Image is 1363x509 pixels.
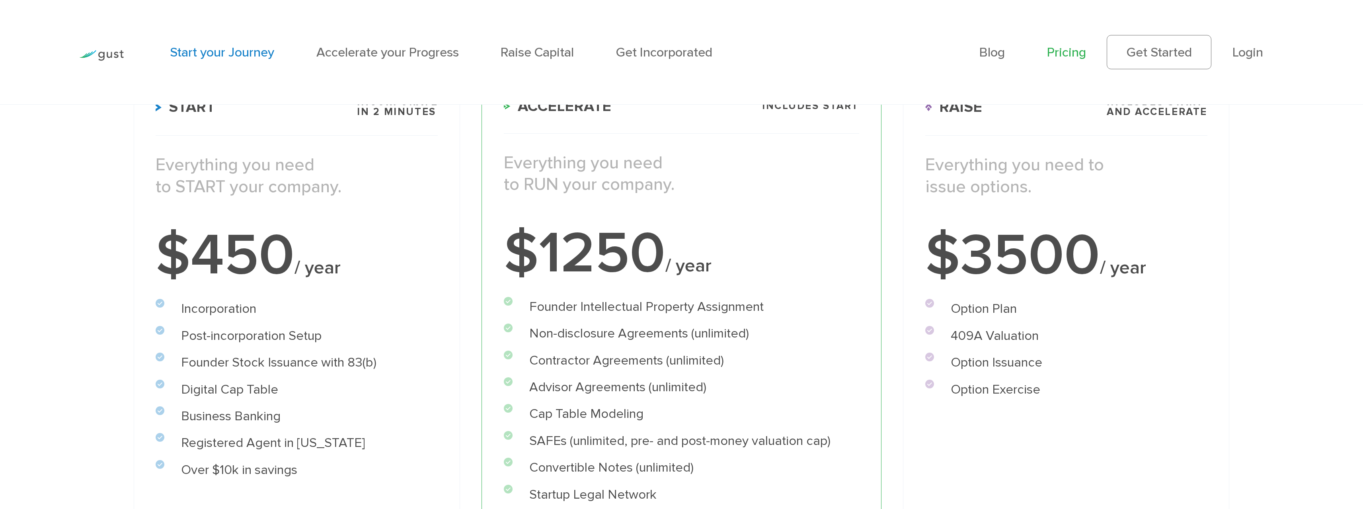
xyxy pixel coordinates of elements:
span: Start [156,99,215,115]
li: Option Plan [925,299,1207,318]
li: Business Banking [156,406,438,426]
p: Everything you need to issue options. [925,154,1207,197]
div: $1250 [504,224,859,283]
img: Start Icon X2 [156,103,162,111]
li: 409A Valuation [925,326,1207,345]
li: Startup Legal Network [504,485,859,504]
li: Non-disclosure Agreements (unlimited) [504,324,859,343]
img: Gust Logo [79,50,124,61]
li: Option Issuance [925,353,1207,372]
a: Get Incorporated [616,45,712,60]
li: Over $10k in savings [156,460,438,480]
p: Everything you need to START your company. [156,154,438,197]
li: Cap Table Modeling [504,404,859,423]
li: Founder Stock Issuance with 83(b) [156,353,438,372]
div: $3500 [925,226,1207,285]
li: Founder Intellectual Property Assignment [504,297,859,316]
span: / year [665,255,712,277]
span: Accelerate [504,99,611,114]
img: Accelerate Icon [504,103,511,109]
li: Digital Cap Table [156,380,438,399]
a: Login [1232,45,1263,60]
li: Option Exercise [925,380,1207,399]
span: Raise [925,99,982,115]
li: Contractor Agreements (unlimited) [504,351,859,370]
li: Convertible Notes (unlimited) [504,458,859,477]
span: Includes START and ACCELERATE [1107,97,1207,117]
li: SAFEs (unlimited, pre- and post-money valuation cap) [504,431,859,450]
a: Raise Capital [501,45,574,60]
a: Accelerate your Progress [316,45,459,60]
a: Start your Journey [170,45,274,60]
li: Registered Agent in [US_STATE] [156,433,438,452]
a: Blog [979,45,1005,60]
li: Advisor Agreements (unlimited) [504,377,859,397]
img: Raise Icon [925,103,932,111]
span: / year [1100,257,1146,279]
span: / year [294,257,341,279]
span: Incorporate in 2 Minutes [357,97,438,117]
p: Everything you need to RUN your company. [504,152,859,195]
a: Get Started [1107,35,1211,69]
li: Post-incorporation Setup [156,326,438,345]
a: Pricing [1047,45,1086,60]
span: Includes START [762,101,859,111]
div: $450 [156,226,438,285]
li: Incorporation [156,299,438,318]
